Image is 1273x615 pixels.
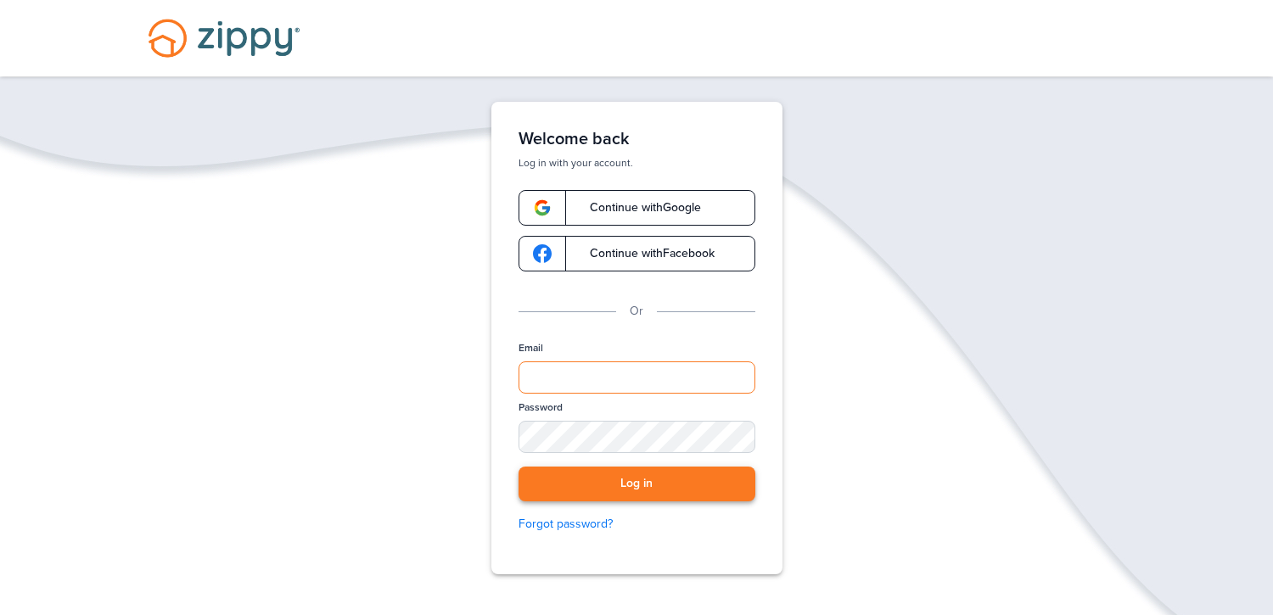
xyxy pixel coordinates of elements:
p: Log in with your account. [519,156,755,170]
span: Continue with Facebook [573,248,715,260]
h1: Welcome back [519,129,755,149]
img: google-logo [533,198,552,217]
span: Continue with Google [573,202,701,214]
img: google-logo [533,244,552,263]
button: Log in [519,467,755,501]
a: google-logoContinue withGoogle [519,190,755,226]
input: Email [519,361,755,394]
label: Email [519,341,543,355]
label: Password [519,400,563,415]
input: Password [519,421,755,453]
p: Or [630,302,643,321]
a: google-logoContinue withFacebook [519,236,755,271]
a: Forgot password? [519,515,755,534]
